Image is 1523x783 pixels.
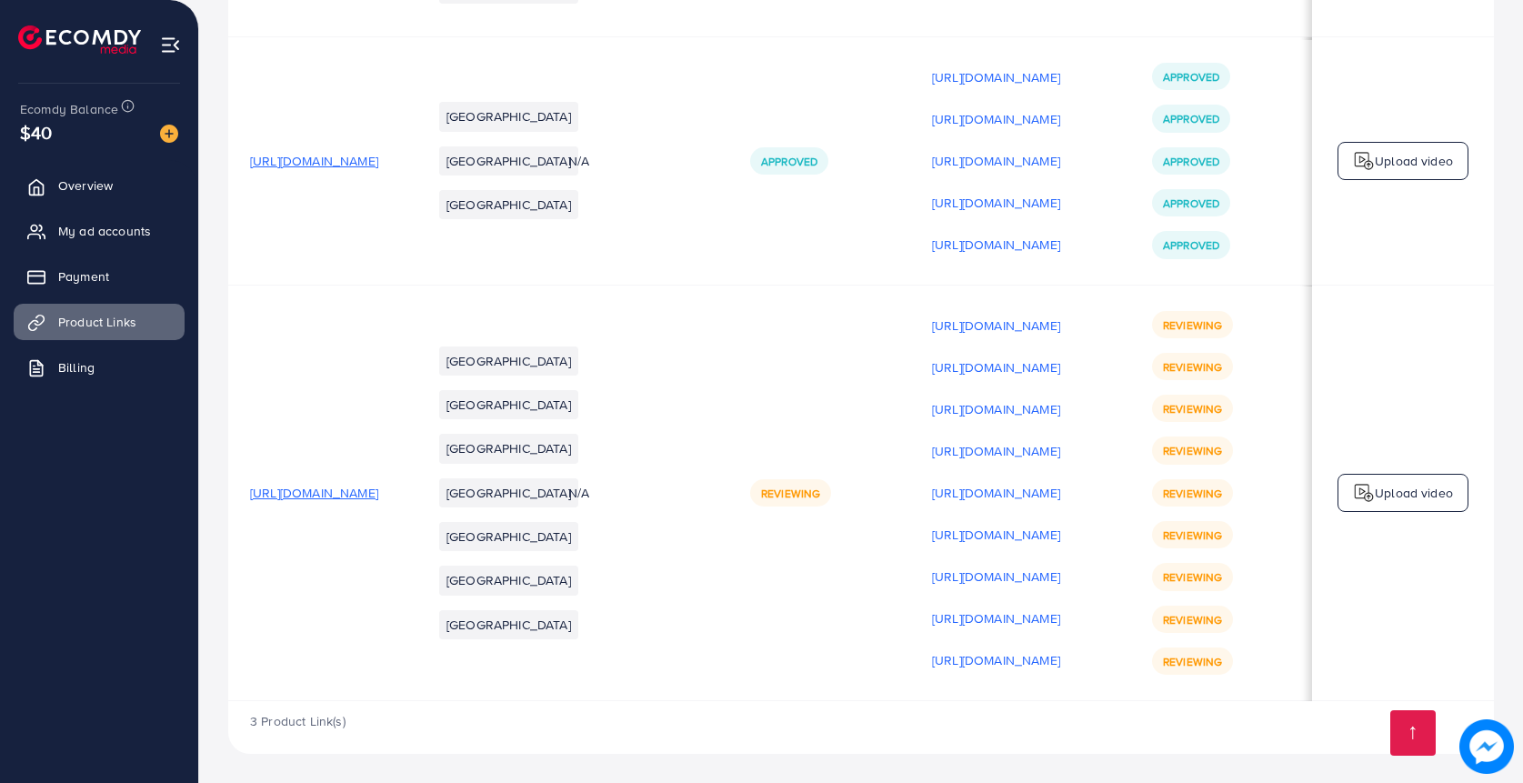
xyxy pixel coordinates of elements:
a: Payment [14,258,185,295]
p: [URL][DOMAIN_NAME] [932,524,1060,546]
img: logo [1353,482,1375,504]
img: image [160,125,178,143]
span: Ecomdy Balance [20,100,118,118]
li: [GEOGRAPHIC_DATA] [439,346,578,376]
span: N/A [568,484,589,502]
span: $40 [20,119,52,146]
p: [URL][DOMAIN_NAME] [932,649,1060,671]
span: Approved [1163,196,1219,211]
span: Approved [1163,154,1219,169]
span: Reviewing [1163,654,1222,669]
span: Billing [58,358,95,376]
span: Product Links [58,313,136,331]
p: [URL][DOMAIN_NAME] [932,315,1060,336]
span: 3 Product Link(s) [250,712,346,730]
li: [GEOGRAPHIC_DATA] [439,390,578,419]
li: [GEOGRAPHIC_DATA] [439,566,578,595]
span: Reviewing [761,486,820,501]
p: [URL][DOMAIN_NAME] [932,398,1060,420]
span: Reviewing [1163,401,1222,417]
img: menu [160,35,181,55]
p: Upload video [1375,482,1453,504]
p: [URL][DOMAIN_NAME] [932,192,1060,214]
a: Product Links [14,304,185,340]
p: [URL][DOMAIN_NAME] [932,234,1060,256]
span: Reviewing [1163,317,1222,333]
img: logo [18,25,141,54]
span: Approved [1163,69,1219,85]
p: [URL][DOMAIN_NAME] [932,356,1060,378]
span: Reviewing [1163,527,1222,543]
span: Approved [761,154,817,169]
a: Overview [14,167,185,204]
li: [GEOGRAPHIC_DATA] [439,146,578,176]
span: Reviewing [1163,443,1222,458]
p: [URL][DOMAIN_NAME] [932,66,1060,88]
span: Approved [1163,237,1219,253]
span: [URL][DOMAIN_NAME] [250,484,378,502]
span: My ad accounts [58,222,151,240]
li: [GEOGRAPHIC_DATA] [439,478,578,507]
p: [URL][DOMAIN_NAME] [932,607,1060,629]
span: Reviewing [1163,612,1222,627]
p: Upload video [1375,150,1453,172]
span: N/A [568,152,589,170]
span: [URL][DOMAIN_NAME] [250,152,378,170]
p: [URL][DOMAIN_NAME] [932,482,1060,504]
span: Overview [58,176,113,195]
p: [URL][DOMAIN_NAME] [932,150,1060,172]
a: My ad accounts [14,213,185,249]
p: [URL][DOMAIN_NAME] [932,440,1060,462]
img: logo [1353,150,1375,172]
li: [GEOGRAPHIC_DATA] [439,102,578,131]
li: [GEOGRAPHIC_DATA] [439,190,578,219]
a: Billing [14,349,185,386]
li: [GEOGRAPHIC_DATA] [439,434,578,463]
p: [URL][DOMAIN_NAME] [932,108,1060,130]
img: image [1459,719,1514,774]
span: Reviewing [1163,569,1222,585]
span: Approved [1163,111,1219,126]
span: Reviewing [1163,486,1222,501]
p: [URL][DOMAIN_NAME] [932,566,1060,587]
li: [GEOGRAPHIC_DATA] [439,610,578,639]
span: Payment [58,267,109,286]
li: [GEOGRAPHIC_DATA] [439,522,578,551]
span: Reviewing [1163,359,1222,375]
